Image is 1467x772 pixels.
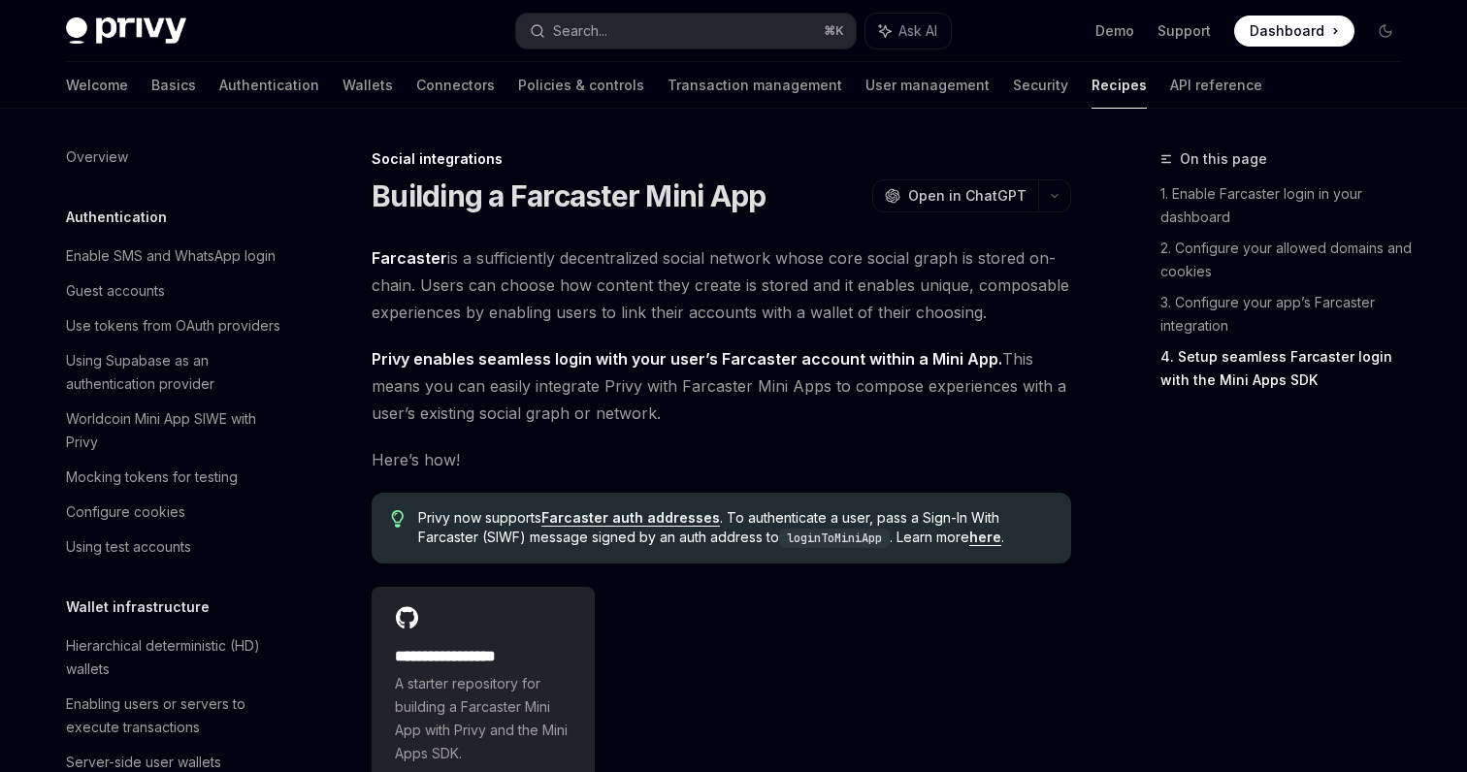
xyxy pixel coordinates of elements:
[1234,16,1354,47] a: Dashboard
[66,500,185,524] div: Configure cookies
[865,14,951,48] button: Ask AI
[779,529,890,548] code: loginToMiniApp
[342,62,393,109] a: Wallets
[66,595,210,619] h5: Wallet infrastructure
[1092,62,1147,109] a: Recipes
[1160,178,1417,233] a: 1. Enable Farcaster login in your dashboard
[50,495,299,530] a: Configure cookies
[372,345,1071,427] span: This means you can easily integrate Privy with Farcaster Mini Apps to compose experiences with a ...
[66,145,128,169] div: Overview
[66,407,287,454] div: Worldcoin Mini App SIWE with Privy
[66,314,280,338] div: Use tokens from OAuth providers
[1157,21,1211,41] a: Support
[372,149,1071,169] div: Social integrations
[50,402,299,460] a: Worldcoin Mini App SIWE with Privy
[518,62,644,109] a: Policies & controls
[395,672,571,765] span: A starter repository for building a Farcaster Mini App with Privy and the Mini Apps SDK.
[516,14,856,48] button: Search...⌘K
[372,248,447,268] strong: Farcaster
[372,349,1002,369] strong: Privy enables seamless login with your user’s Farcaster account within a Mini App.
[1370,16,1401,47] button: Toggle dark mode
[541,509,720,527] a: Farcaster auth addresses
[969,529,1001,546] a: here
[1160,341,1417,396] a: 4. Setup seamless Farcaster login with the Mini Apps SDK
[1013,62,1068,109] a: Security
[50,343,299,402] a: Using Supabase as an authentication provider
[416,62,495,109] a: Connectors
[1170,62,1262,109] a: API reference
[66,279,165,303] div: Guest accounts
[1095,21,1134,41] a: Demo
[66,244,276,268] div: Enable SMS and WhatsApp login
[66,634,287,681] div: Hierarchical deterministic (HD) wallets
[668,62,842,109] a: Transaction management
[66,692,287,739] div: Enabling users or servers to execute transactions
[1250,21,1324,41] span: Dashboard
[66,62,128,109] a: Welcome
[50,687,299,745] a: Enabling users or servers to execute transactions
[50,273,299,308] a: Guest accounts
[1160,233,1417,287] a: 2. Configure your allowed domains and cookies
[50,460,299,495] a: Mocking tokens for testing
[372,244,1071,326] span: is a sufficiently decentralized social network whose core social graph is stored on-chain. Users ...
[50,140,299,175] a: Overview
[66,17,186,45] img: dark logo
[898,21,937,41] span: Ask AI
[219,62,319,109] a: Authentication
[872,179,1038,212] button: Open in ChatGPT
[418,508,1052,548] span: Privy now supports . To authenticate a user, pass a Sign-In With Farcaster (SIWF) message signed ...
[50,239,299,273] a: Enable SMS and WhatsApp login
[151,62,196,109] a: Basics
[908,186,1027,206] span: Open in ChatGPT
[50,308,299,343] a: Use tokens from OAuth providers
[66,535,191,559] div: Using test accounts
[824,23,844,39] span: ⌘ K
[1180,147,1267,171] span: On this page
[372,248,447,269] a: Farcaster
[553,19,607,43] div: Search...
[1160,287,1417,341] a: 3. Configure your app’s Farcaster integration
[372,178,766,213] h1: Building a Farcaster Mini App
[50,628,299,687] a: Hierarchical deterministic (HD) wallets
[66,466,238,489] div: Mocking tokens for testing
[66,206,167,229] h5: Authentication
[372,446,1071,473] span: Here’s how!
[66,349,287,396] div: Using Supabase as an authentication provider
[865,62,990,109] a: User management
[391,510,405,528] svg: Tip
[50,530,299,564] a: Using test accounts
